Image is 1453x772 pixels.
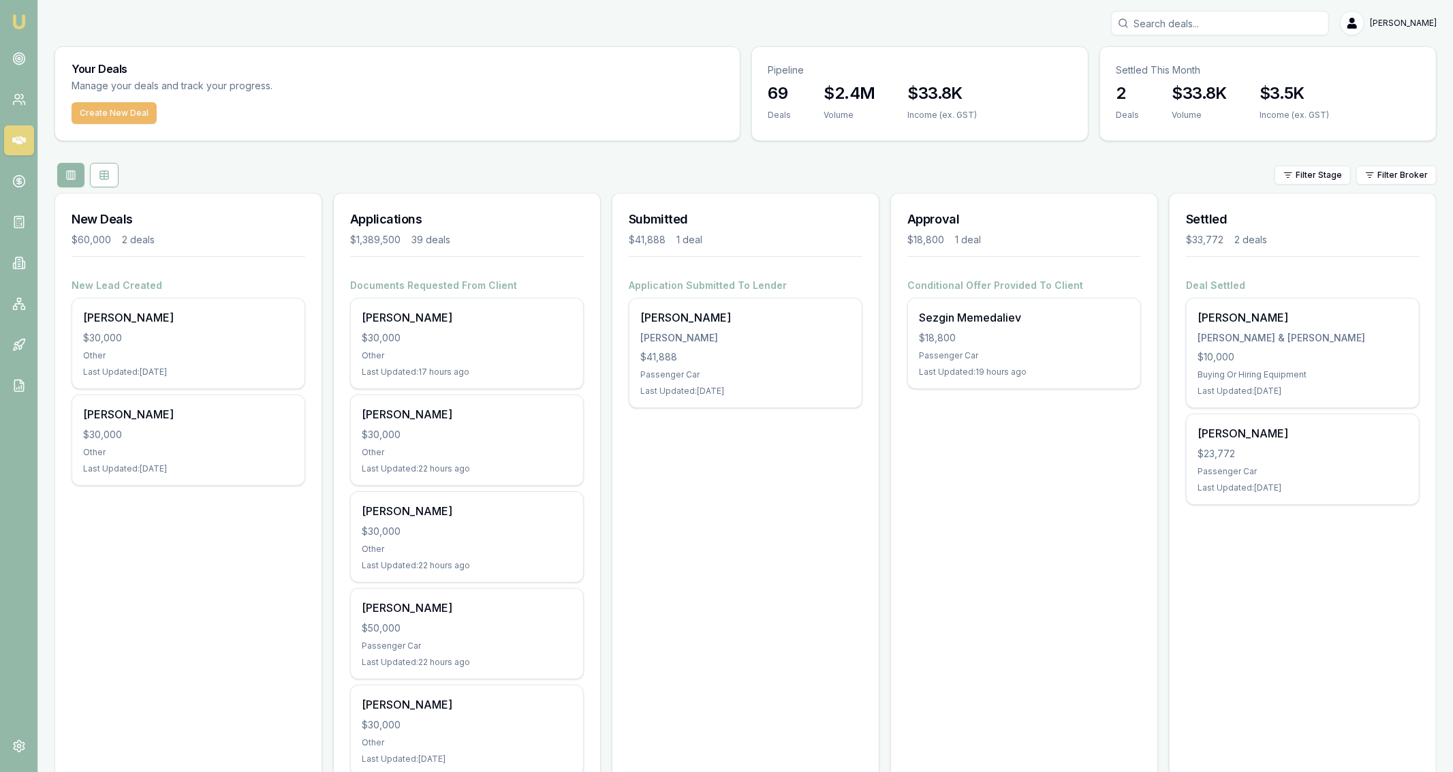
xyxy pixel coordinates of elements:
[362,621,572,635] div: $50,000
[629,210,862,229] h3: Submitted
[1186,233,1223,247] div: $33,772
[122,233,155,247] div: 2 deals
[362,696,572,713] div: [PERSON_NAME]
[83,428,294,442] div: $30,000
[72,78,420,94] p: Manage your deals and track your progress.
[1198,350,1408,364] div: $10,000
[1198,331,1408,345] div: [PERSON_NAME] & [PERSON_NAME]
[1356,166,1437,185] button: Filter Broker
[768,82,792,104] h3: 69
[362,640,572,651] div: Passenger Car
[362,367,572,377] div: Last Updated: 17 hours ago
[83,350,294,361] div: Other
[411,233,450,247] div: 39 deals
[1198,482,1408,493] div: Last Updated: [DATE]
[1370,18,1437,29] span: [PERSON_NAME]
[629,233,666,247] div: $41,888
[768,110,792,121] div: Deals
[640,309,851,326] div: [PERSON_NAME]
[768,63,1072,77] p: Pipeline
[362,560,572,571] div: Last Updated: 22 hours ago
[907,279,1141,292] h4: Conditional Offer Provided To Client
[1275,166,1351,185] button: Filter Stage
[362,406,572,422] div: [PERSON_NAME]
[1172,110,1227,121] div: Volume
[72,102,157,124] button: Create New Deal
[1234,233,1267,247] div: 2 deals
[362,463,572,474] div: Last Updated: 22 hours ago
[362,737,572,748] div: Other
[350,233,401,247] div: $1,389,500
[350,279,584,292] h4: Documents Requested From Client
[1116,82,1140,104] h3: 2
[908,110,978,121] div: Income (ex. GST)
[72,210,305,229] h3: New Deals
[362,428,572,442] div: $30,000
[83,463,294,474] div: Last Updated: [DATE]
[83,367,294,377] div: Last Updated: [DATE]
[362,503,572,519] div: [PERSON_NAME]
[1116,63,1420,77] p: Settled This Month
[362,525,572,538] div: $30,000
[676,233,702,247] div: 1 deal
[907,210,1141,229] h3: Approval
[1260,110,1329,121] div: Income (ex. GST)
[1172,82,1227,104] h3: $33.8K
[362,331,572,345] div: $30,000
[83,309,294,326] div: [PERSON_NAME]
[1198,425,1408,442] div: [PERSON_NAME]
[362,600,572,616] div: [PERSON_NAME]
[955,233,981,247] div: 1 deal
[362,544,572,555] div: Other
[1377,170,1428,181] span: Filter Broker
[1296,170,1342,181] span: Filter Stage
[362,309,572,326] div: [PERSON_NAME]
[72,233,111,247] div: $60,000
[1198,447,1408,461] div: $23,772
[83,447,294,458] div: Other
[362,718,572,732] div: $30,000
[1198,386,1408,397] div: Last Updated: [DATE]
[72,63,723,74] h3: Your Deals
[72,279,305,292] h4: New Lead Created
[1260,82,1329,104] h3: $3.5K
[919,309,1129,326] div: Sezgin Memedaliev
[1198,466,1408,477] div: Passenger Car
[824,110,875,121] div: Volume
[350,210,584,229] h3: Applications
[824,82,875,104] h3: $2.4M
[1198,309,1408,326] div: [PERSON_NAME]
[1111,11,1329,35] input: Search deals
[908,82,978,104] h3: $33.8K
[362,754,572,765] div: Last Updated: [DATE]
[83,406,294,422] div: [PERSON_NAME]
[1186,279,1420,292] h4: Deal Settled
[362,350,572,361] div: Other
[362,447,572,458] div: Other
[640,331,851,345] div: [PERSON_NAME]
[1116,110,1140,121] div: Deals
[919,350,1129,361] div: Passenger Car
[907,233,944,247] div: $18,800
[362,657,572,668] div: Last Updated: 22 hours ago
[640,386,851,397] div: Last Updated: [DATE]
[629,279,862,292] h4: Application Submitted To Lender
[640,369,851,380] div: Passenger Car
[640,350,851,364] div: $41,888
[919,331,1129,345] div: $18,800
[83,331,294,345] div: $30,000
[1198,369,1408,380] div: Buying Or Hiring Equipment
[11,14,27,30] img: emu-icon-u.png
[919,367,1129,377] div: Last Updated: 19 hours ago
[1186,210,1420,229] h3: Settled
